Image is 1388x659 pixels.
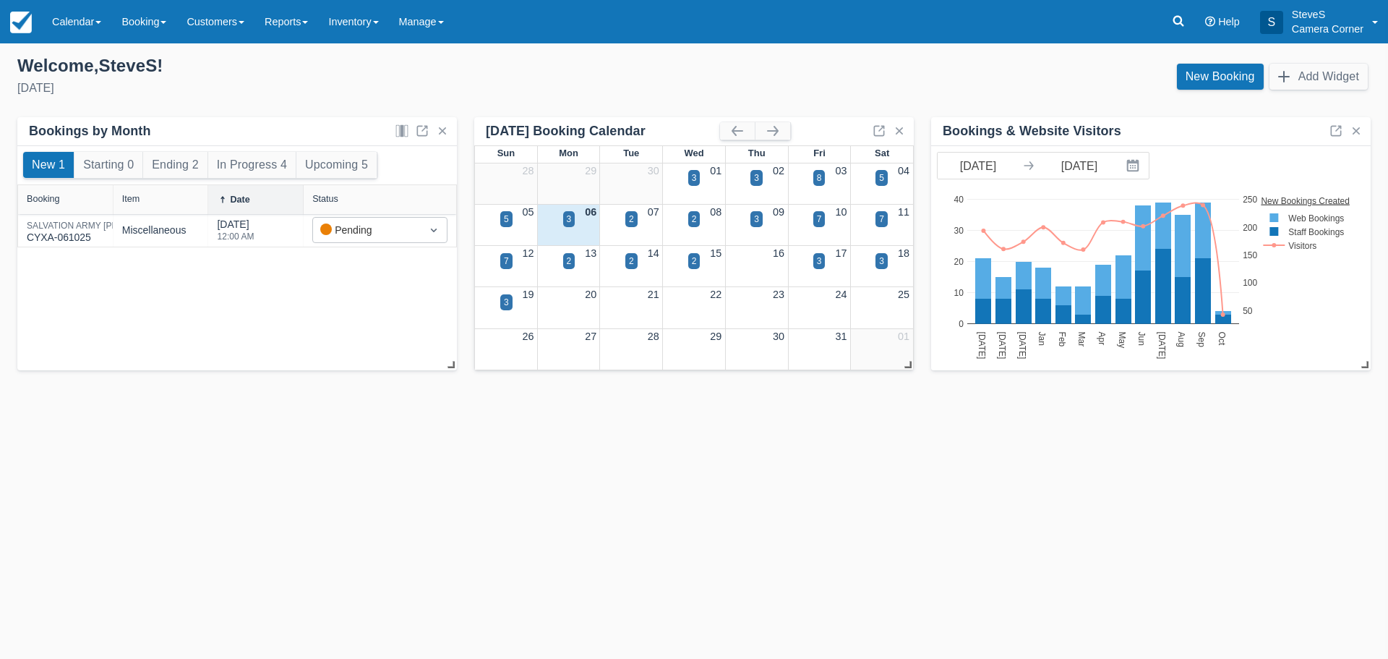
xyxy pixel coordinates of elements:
[143,152,207,178] button: Ending 2
[710,289,721,300] a: 22
[835,165,847,177] a: 03
[748,148,766,158] span: Thu
[1218,16,1240,27] span: Help
[813,148,826,158] span: Fri
[217,232,254,241] div: 12:00 AM
[1260,11,1283,34] div: S
[27,194,60,204] div: Booking
[648,331,659,342] a: 28
[835,331,847,342] a: 31
[1261,195,1350,205] text: New Bookings Created
[835,206,847,218] a: 10
[1205,17,1215,27] i: Help
[585,247,596,259] a: 13
[879,171,884,184] div: 5
[773,331,784,342] a: 30
[567,213,572,226] div: 3
[648,206,659,218] a: 07
[504,296,509,309] div: 3
[504,255,509,268] div: 7
[629,213,634,226] div: 2
[898,289,909,300] a: 25
[1292,22,1363,36] p: Camera Corner
[559,148,578,158] span: Mon
[27,221,176,245] div: CYXA-061025
[27,221,176,230] div: SALVATION ARMY [PERSON_NAME]
[835,289,847,300] a: 24
[523,206,534,218] a: 05
[17,55,682,77] div: Welcome , SteveS !
[27,227,176,234] a: SALVATION ARMY [PERSON_NAME]CYXA-061025
[692,171,697,184] div: 3
[879,213,884,226] div: 7
[497,148,515,158] span: Sun
[817,255,822,268] div: 3
[898,331,909,342] a: 01
[230,195,249,205] div: Date
[567,255,572,268] div: 2
[29,123,151,140] div: Bookings by Month
[773,165,784,177] a: 02
[296,152,377,178] button: Upcoming 5
[684,148,703,158] span: Wed
[754,213,759,226] div: 3
[692,213,697,226] div: 2
[208,152,296,178] button: In Progress 4
[320,222,414,238] div: Pending
[898,165,909,177] a: 04
[523,289,534,300] a: 19
[710,331,721,342] a: 29
[427,223,441,237] span: Dropdown icon
[585,331,596,342] a: 27
[1177,64,1264,90] a: New Booking
[648,289,659,300] a: 21
[585,289,596,300] a: 20
[879,255,884,268] div: 3
[585,206,596,218] a: 06
[523,165,534,177] a: 28
[875,148,889,158] span: Sat
[943,123,1121,140] div: Bookings & Website Visitors
[217,217,254,250] div: [DATE]
[710,165,721,177] a: 01
[817,213,822,226] div: 7
[710,247,721,259] a: 15
[1269,64,1368,90] button: Add Widget
[486,123,720,140] div: [DATE] Booking Calendar
[773,289,784,300] a: 23
[23,152,74,178] button: New 1
[629,255,634,268] div: 2
[773,247,784,259] a: 16
[312,194,338,204] div: Status
[1292,7,1363,22] p: SteveS
[898,247,909,259] a: 18
[773,206,784,218] a: 09
[648,247,659,259] a: 14
[122,194,140,204] div: Item
[585,165,596,177] a: 29
[122,223,187,238] div: Miscellaneous
[504,213,509,226] div: 5
[648,165,659,177] a: 30
[1039,153,1120,179] input: End Date
[1120,153,1149,179] button: Interact with the calendar and add the check-in date for your trip.
[623,148,639,158] span: Tue
[74,152,142,178] button: Starting 0
[938,153,1019,179] input: Start Date
[10,12,32,33] img: checkfront-main-nav-mini-logo.png
[898,206,909,218] a: 11
[835,247,847,259] a: 17
[710,206,721,218] a: 08
[523,331,534,342] a: 26
[754,171,759,184] div: 3
[17,80,682,97] div: [DATE]
[523,247,534,259] a: 12
[817,171,822,184] div: 8
[692,255,697,268] div: 2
